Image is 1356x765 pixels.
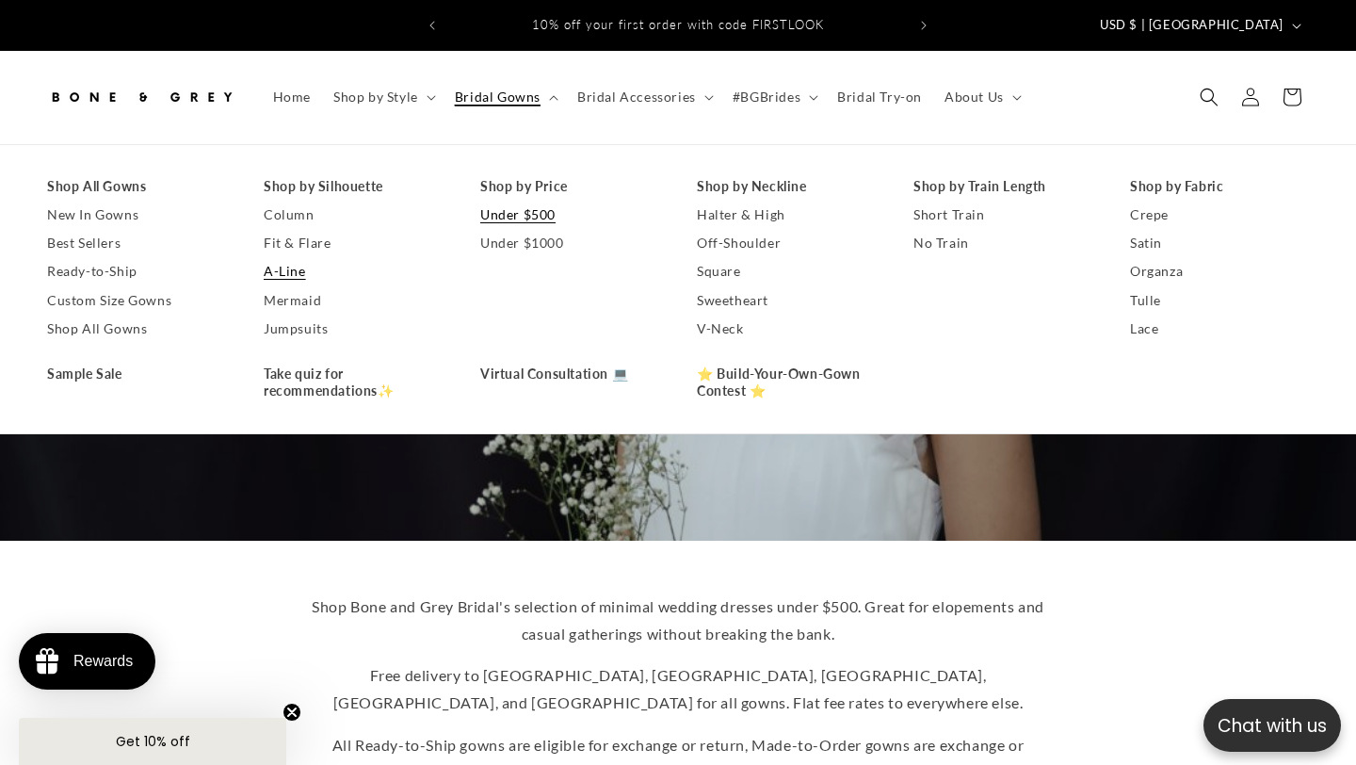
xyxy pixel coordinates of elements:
[933,77,1029,117] summary: About Us
[1130,201,1309,229] a: Crepe
[264,360,443,405] a: Take quiz for recommendations✨
[322,77,444,117] summary: Shop by Style
[697,315,876,343] a: V-Neck
[116,732,190,751] span: Get 10% off
[47,229,226,257] a: Best Sellers
[697,286,876,315] a: Sweetheart
[826,77,933,117] a: Bridal Try-on
[444,77,566,117] summary: Bridal Gowns
[697,257,876,285] a: Square
[697,172,876,201] a: Shop by Neckline
[264,257,443,285] a: A-Line
[264,315,443,343] a: Jumpsuits
[1100,16,1283,35] span: USD $ | [GEOGRAPHIC_DATA]
[1130,286,1309,315] a: Tulle
[697,360,876,405] a: ⭐ Build-Your-Own-Gown Contest ⭐
[697,201,876,229] a: Halter & High
[913,201,1092,229] a: Short Train
[1188,76,1230,118] summary: Search
[566,77,721,117] summary: Bridal Accessories
[262,77,322,117] a: Home
[837,89,922,106] span: Bridal Try-on
[47,172,226,201] a: Shop All Gowns
[47,315,226,343] a: Shop All Gowns
[264,201,443,229] a: Column
[697,229,876,257] a: Off-Shoulder
[47,286,226,315] a: Custom Size Gowns
[913,172,1092,201] a: Shop by Train Length
[721,77,826,117] summary: #BGBrides
[1130,172,1309,201] a: Shop by Fabric
[1130,315,1309,343] a: Lace
[264,286,443,315] a: Mermaid
[480,172,659,201] a: Shop by Price
[1203,712,1341,740] p: Chat with us
[47,360,226,388] a: Sample Sale
[311,594,1045,648] p: Shop Bone and Grey Bridal's selection of minimal wedding dresses under $500. Great for elopements...
[1130,257,1309,285] a: Organza
[273,89,311,106] span: Home
[412,8,453,43] button: Previous announcement
[47,76,235,118] img: Bone and Grey Bridal
[1130,229,1309,257] a: Satin
[903,8,944,43] button: Next announcement
[944,89,1004,106] span: About Us
[455,89,541,106] span: Bridal Gowns
[311,662,1045,717] p: Free delivery to [GEOGRAPHIC_DATA], [GEOGRAPHIC_DATA], [GEOGRAPHIC_DATA], [GEOGRAPHIC_DATA], and ...
[264,172,443,201] a: Shop by Silhouette
[47,257,226,285] a: Ready-to-Ship
[577,89,696,106] span: Bridal Accessories
[73,653,133,670] div: Rewards
[480,229,659,257] a: Under $1000
[1203,699,1341,752] button: Open chatbox
[733,89,800,106] span: #BGBrides
[47,201,226,229] a: New In Gowns
[532,17,824,32] span: 10% off your first order with code FIRSTLOOK
[19,718,286,765] div: Get 10% offClose teaser
[40,70,243,125] a: Bone and Grey Bridal
[480,201,659,229] a: Under $500
[1089,8,1309,43] button: USD $ | [GEOGRAPHIC_DATA]
[913,229,1092,257] a: No Train
[480,360,659,388] a: Virtual Consultation 💻
[333,89,418,106] span: Shop by Style
[264,229,443,257] a: Fit & Flare
[282,703,301,722] button: Close teaser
